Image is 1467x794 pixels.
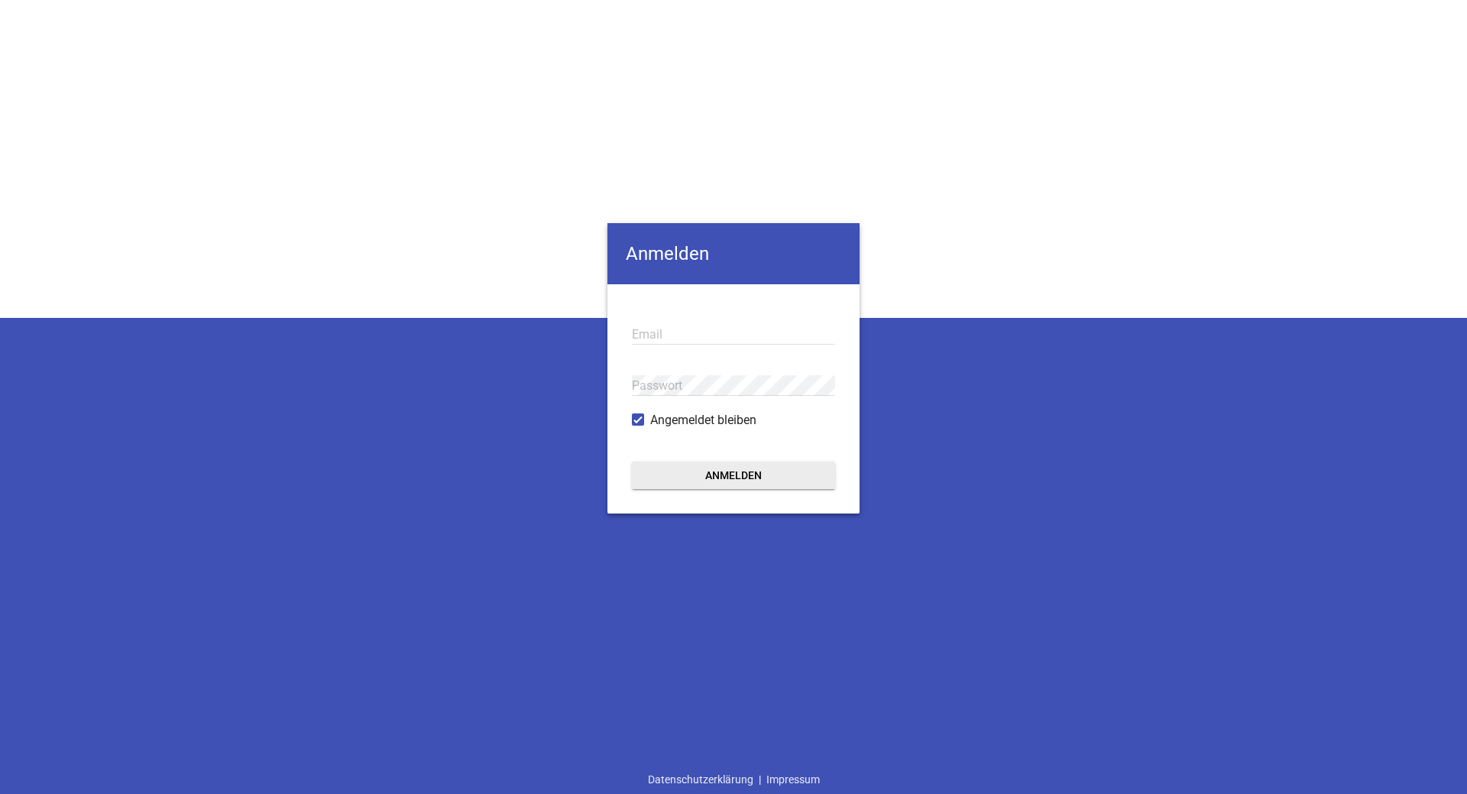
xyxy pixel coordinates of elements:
h4: Anmelden [607,223,860,284]
a: Datenschutzerklärung [643,765,759,794]
span: Angemeldet bleiben [650,411,756,429]
div: | [643,765,825,794]
button: Anmelden [632,462,835,489]
a: Impressum [761,765,825,794]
